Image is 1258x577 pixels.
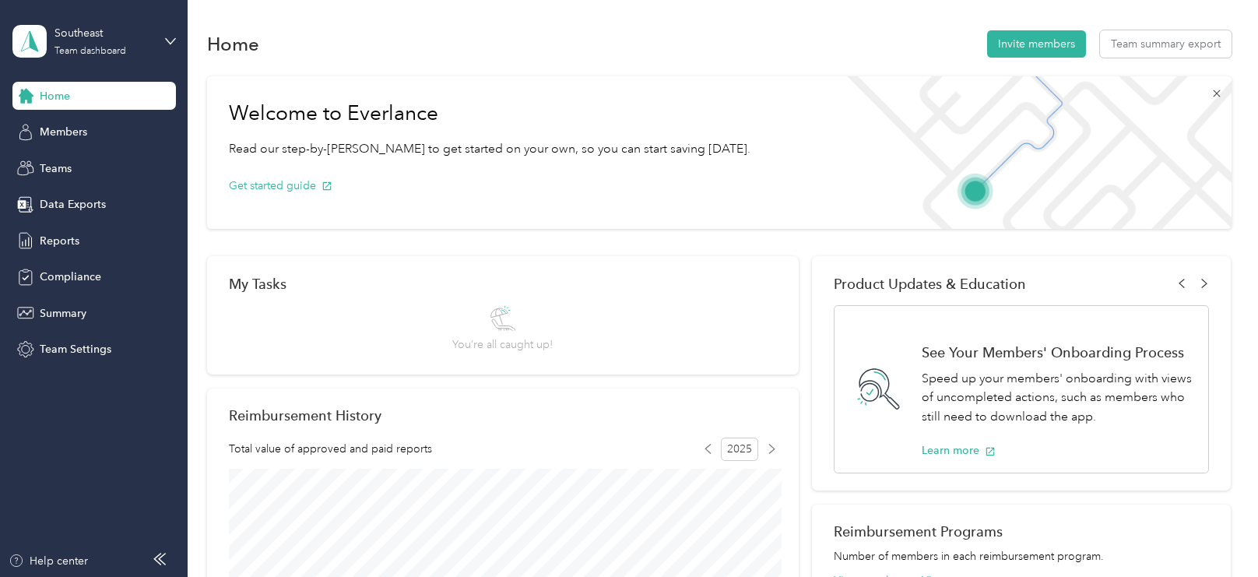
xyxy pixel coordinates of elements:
[834,276,1026,292] span: Product Updates & Education
[229,407,381,424] h2: Reimbursement History
[40,160,72,177] span: Teams
[721,438,758,461] span: 2025
[229,276,777,292] div: My Tasks
[1100,30,1232,58] button: Team summary export
[922,369,1192,427] p: Speed up your members' onboarding with views of uncompleted actions, such as members who still ne...
[834,548,1209,565] p: Number of members in each reimbursement program.
[54,25,152,41] div: Southeast
[40,341,111,357] span: Team Settings
[40,196,106,213] span: Data Exports
[229,101,750,126] h1: Welcome to Everlance
[40,233,79,249] span: Reports
[40,124,87,140] span: Members
[9,553,88,569] button: Help center
[1171,490,1258,577] iframe: Everlance-gr Chat Button Frame
[922,344,1192,361] h1: See Your Members' Onboarding Process
[922,442,996,459] button: Learn more
[834,523,1209,540] h2: Reimbursement Programs
[987,30,1086,58] button: Invite members
[452,336,553,353] span: You’re all caught up!
[54,47,126,56] div: Team dashboard
[229,178,332,194] button: Get started guide
[40,269,101,285] span: Compliance
[229,139,750,159] p: Read our step-by-[PERSON_NAME] to get started on your own, so you can start saving [DATE].
[229,441,432,457] span: Total value of approved and paid reports
[831,76,1231,229] img: Welcome to everlance
[40,305,86,322] span: Summary
[207,36,259,52] h1: Home
[40,88,70,104] span: Home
